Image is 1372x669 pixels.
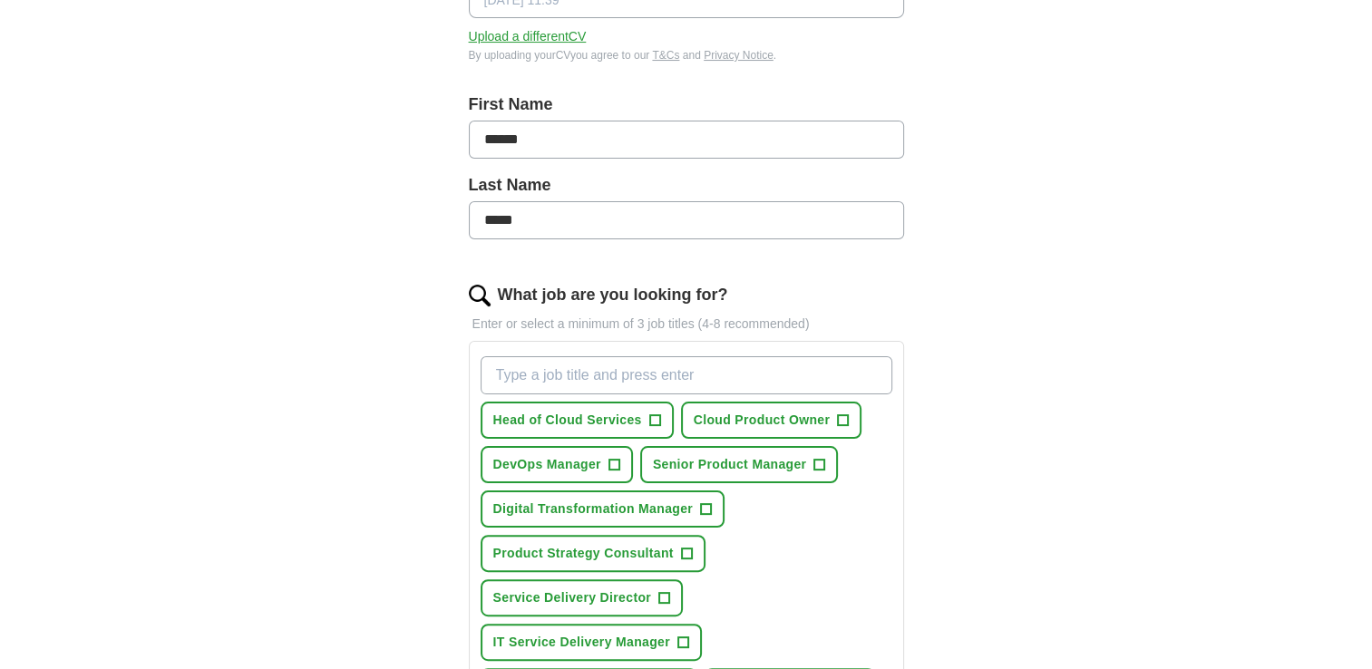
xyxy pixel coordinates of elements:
span: IT Service Delivery Manager [493,633,670,652]
a: T&Cs [652,49,679,62]
p: Enter or select a minimum of 3 job titles (4-8 recommended) [469,315,904,334]
button: Cloud Product Owner [681,402,862,439]
span: DevOps Manager [493,455,601,474]
span: Cloud Product Owner [694,411,831,430]
span: Service Delivery Director [493,588,652,607]
button: IT Service Delivery Manager [481,624,702,661]
span: Head of Cloud Services [493,411,642,430]
div: By uploading your CV you agree to our and . [469,47,904,63]
button: Upload a differentCV [469,27,587,46]
label: First Name [469,92,904,117]
label: Last Name [469,173,904,198]
button: Head of Cloud Services [481,402,674,439]
button: Digital Transformation Manager [481,490,725,528]
span: Product Strategy Consultant [493,544,674,563]
span: Senior Product Manager [653,455,807,474]
button: DevOps Manager [481,446,633,483]
label: What job are you looking for? [498,283,728,307]
button: Product Strategy Consultant [481,535,705,572]
span: Digital Transformation Manager [493,499,694,519]
img: search.png [469,285,491,306]
input: Type a job title and press enter [481,356,892,394]
button: Service Delivery Director [481,579,684,616]
button: Senior Product Manager [640,446,839,483]
a: Privacy Notice [704,49,774,62]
